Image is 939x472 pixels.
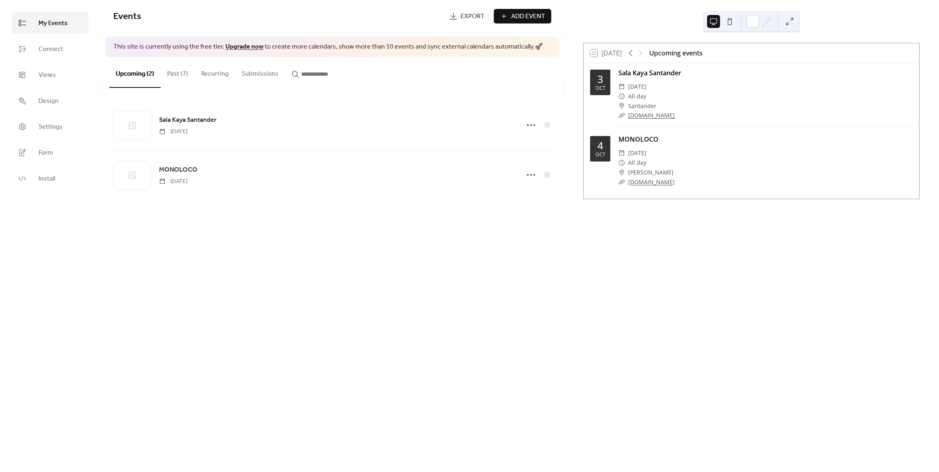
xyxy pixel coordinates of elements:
span: [DATE] [628,148,646,158]
a: Views [12,64,89,86]
a: Connect [12,38,89,60]
a: Export [443,9,491,23]
span: Santander [628,101,656,111]
button: Recurring [195,57,235,87]
a: Settings [12,116,89,138]
span: Add Event [511,12,545,21]
div: ​ [618,91,625,101]
span: [DATE] [159,177,187,186]
div: Oct [595,86,605,91]
a: Sala Kaya Santander [159,115,217,125]
div: Upcoming events [649,48,703,58]
button: Past (7) [161,57,195,87]
div: ​ [618,101,625,111]
div: ​ [618,148,625,158]
span: All day [628,158,646,168]
span: Connect [38,45,63,54]
span: Export [461,12,484,21]
span: My Events [38,19,68,28]
span: Design [38,96,59,106]
span: Form [38,148,53,158]
a: MONOLOCO [159,165,198,175]
button: Add Event [494,9,551,23]
span: [DATE] [159,128,187,136]
div: ​ [618,111,625,120]
a: MONOLOCO [618,135,659,144]
a: [DOMAIN_NAME] [628,111,675,119]
a: Install [12,168,89,189]
span: All day [628,91,646,101]
span: [DATE] [628,82,646,91]
span: Install [38,174,55,184]
a: Sala Kaya Santander [618,68,681,77]
a: [DOMAIN_NAME] [628,178,675,186]
div: ​ [618,158,625,168]
span: Settings [38,122,63,132]
div: ​ [618,177,625,187]
div: 4 [597,140,603,151]
a: Design [12,90,89,112]
button: Upcoming (2) [109,57,161,88]
div: ​ [618,82,625,91]
span: Views [38,70,56,80]
div: 3 [597,74,603,84]
span: Events [113,8,141,26]
span: This site is currently using the free tier. to create more calendars, show more than 10 events an... [113,43,543,51]
div: ​ [618,168,625,177]
a: Form [12,142,89,164]
button: Submissions [235,57,285,87]
a: My Events [12,12,89,34]
span: [PERSON_NAME] [628,168,673,177]
div: Oct [595,152,605,157]
a: Upgrade now [225,40,263,53]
